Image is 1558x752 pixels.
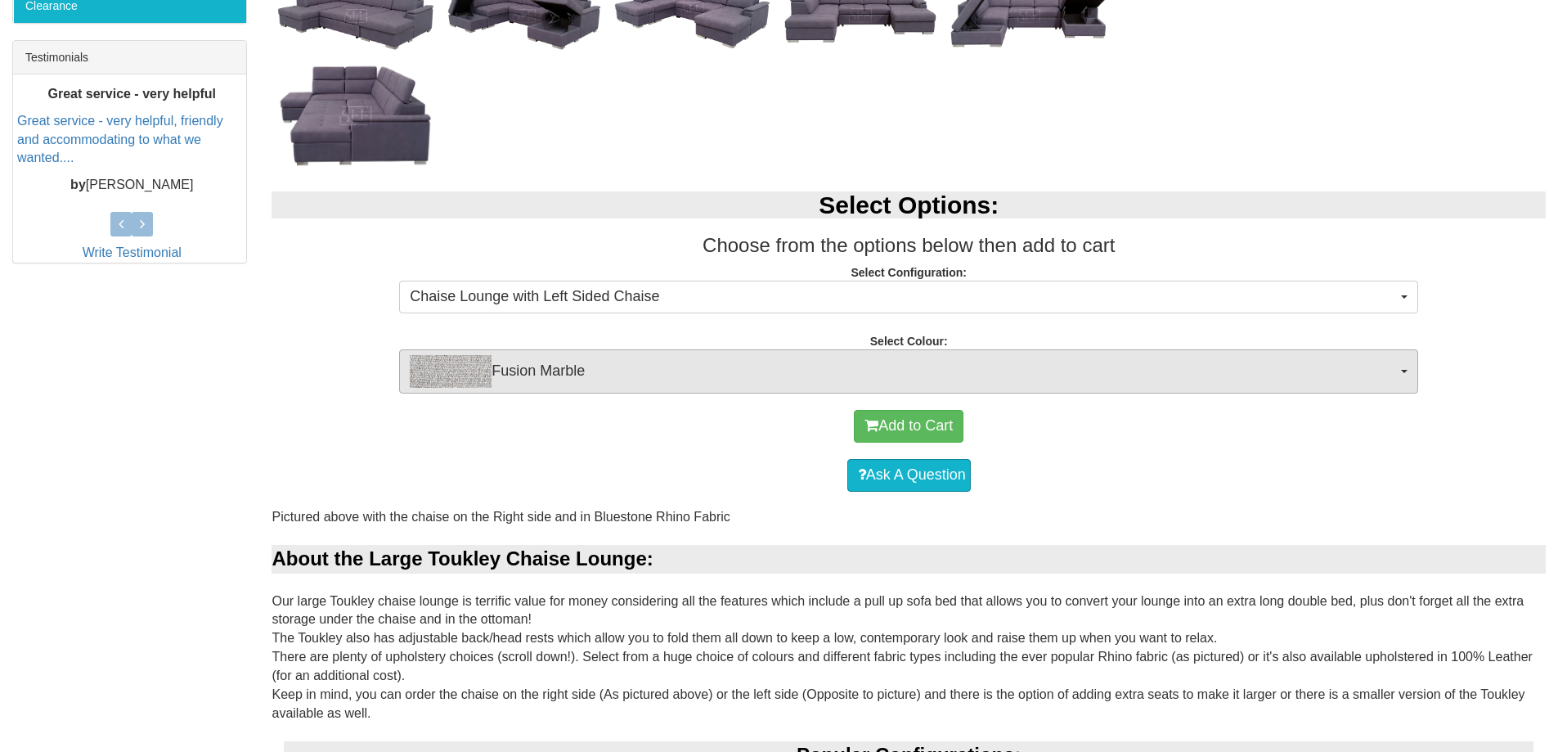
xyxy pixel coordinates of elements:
p: [PERSON_NAME] [17,176,246,195]
b: Great service - very helpful [48,87,216,101]
button: Chaise Lounge with Left Sided Chaise [399,281,1418,313]
img: Fusion Marble [410,355,492,388]
button: Add to Cart [854,410,963,443]
div: Testimonials [13,41,246,74]
a: Great service - very helpful, friendly and accommodating to what we wanted.... [17,114,223,165]
a: Write Testimonial [83,245,182,259]
strong: Select Configuration: [851,266,967,279]
button: Fusion MarbleFusion Marble [399,349,1418,394]
h3: Choose from the options below then add to cart [272,235,1546,256]
span: Fusion Marble [410,355,1397,388]
b: by [70,178,86,191]
a: Ask A Question [847,459,971,492]
div: About the Large Toukley Chaise Lounge: [272,545,1546,573]
span: Chaise Lounge with Left Sided Chaise [410,286,1397,308]
b: Select Options: [819,191,999,218]
strong: Select Colour: [870,335,948,348]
